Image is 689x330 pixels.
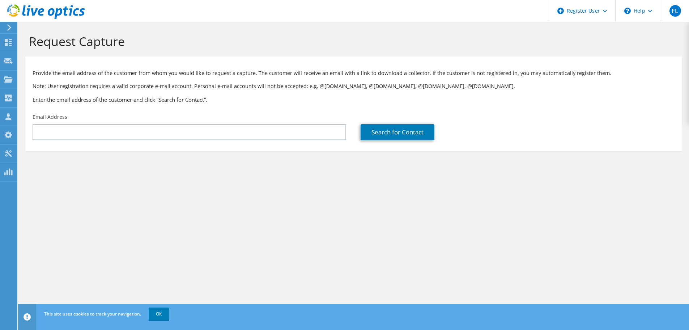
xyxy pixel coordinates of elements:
svg: \n [624,8,631,14]
span: This site uses cookies to track your navigation. [44,311,141,317]
label: Email Address [33,113,67,121]
a: OK [149,308,169,321]
h1: Request Capture [29,34,675,49]
a: Search for Contact [361,124,434,140]
span: FL [669,5,681,17]
p: Provide the email address of the customer from whom you would like to request a capture. The cust... [33,69,675,77]
p: Note: User registration requires a valid corporate e-mail account. Personal e-mail accounts will ... [33,82,675,90]
h3: Enter the email address of the customer and click “Search for Contact”. [33,96,675,104]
